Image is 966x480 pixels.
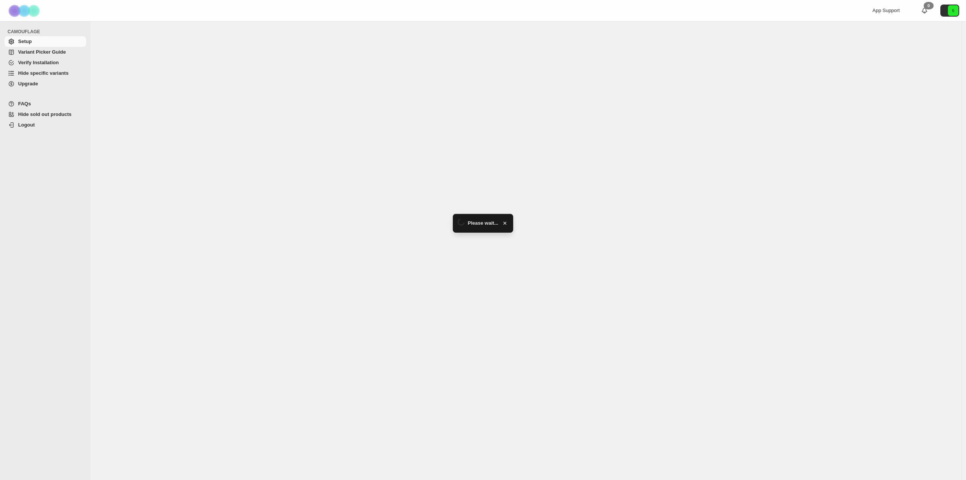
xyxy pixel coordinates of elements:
img: Camouflage [6,0,44,21]
span: Verify Installation [18,60,59,65]
a: Setup [5,36,86,47]
span: Please wait... [468,219,498,227]
span: App Support [872,8,900,13]
a: Verify Installation [5,57,86,68]
span: Avatar with initials 6 [948,5,958,16]
a: Logout [5,120,86,130]
div: 0 [924,2,934,9]
span: Logout [18,122,35,128]
span: Setup [18,39,32,44]
span: Hide specific variants [18,70,69,76]
button: Avatar with initials 6 [940,5,959,17]
text: 6 [952,8,954,13]
span: Variant Picker Guide [18,49,66,55]
span: Upgrade [18,81,38,86]
span: Hide sold out products [18,111,72,117]
a: Hide specific variants [5,68,86,79]
a: FAQs [5,99,86,109]
a: Variant Picker Guide [5,47,86,57]
span: CAMOUFLAGE [8,29,87,35]
span: FAQs [18,101,31,106]
a: Upgrade [5,79,86,89]
a: Hide sold out products [5,109,86,120]
a: 0 [921,7,928,14]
